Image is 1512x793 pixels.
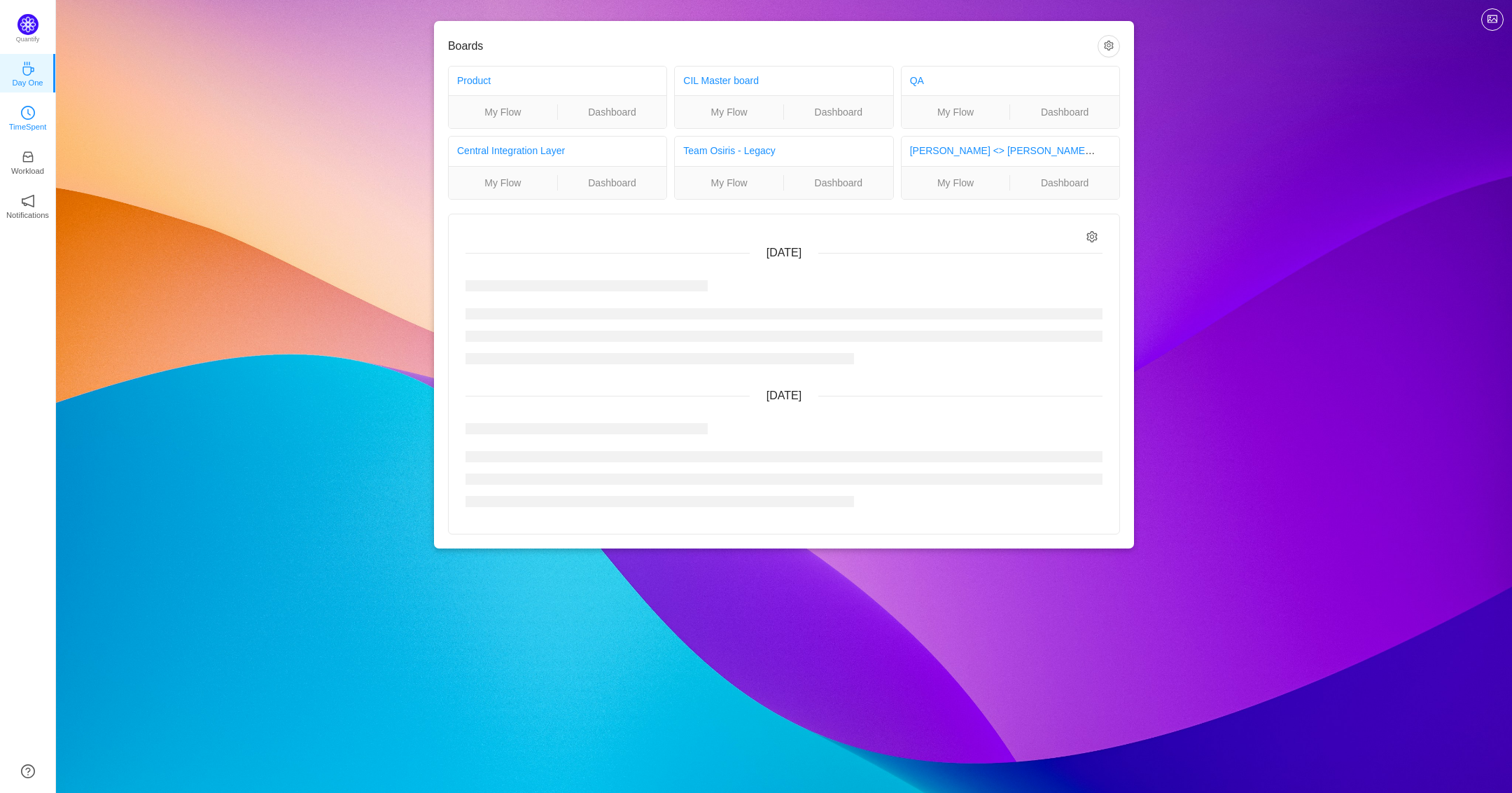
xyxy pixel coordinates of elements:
[683,75,759,86] a: CIL Master board
[21,66,35,80] a: icon: coffeeDay One
[1098,35,1120,57] button: icon: setting
[21,106,35,120] i: icon: clock-circle
[558,175,667,191] a: Dashboard
[12,76,43,89] p: Day One
[1086,231,1098,243] i: icon: setting
[558,104,667,120] a: Dashboard
[9,120,47,133] p: TimeSpent
[784,104,893,120] a: Dashboard
[457,145,565,156] a: Central Integration Layer
[21,110,35,124] a: icon: clock-circleTimeSpent
[766,389,801,401] span: [DATE]
[21,194,35,208] i: icon: notification
[16,35,40,45] p: Quantify
[1010,104,1119,120] a: Dashboard
[449,175,557,191] a: My Flow
[21,150,35,164] i: icon: inbox
[675,175,783,191] a: My Flow
[448,39,1098,53] h3: Boards
[21,764,35,778] a: icon: question-circle
[675,104,783,120] a: My Flow
[457,75,491,86] a: Product
[1010,175,1119,191] a: Dashboard
[6,209,49,221] p: Notifications
[902,175,1010,191] a: My Flow
[21,154,35,168] a: icon: inboxWorkload
[21,62,35,76] i: icon: coffee
[21,198,35,212] a: icon: notificationNotifications
[766,247,801,258] span: [DATE]
[902,104,1010,120] a: My Flow
[910,145,1196,156] a: [PERSON_NAME] <> [PERSON_NAME]: FR BU Troubleshooting
[17,14,38,35] img: Quantify
[784,175,893,191] a: Dashboard
[11,165,44,177] p: Workload
[449,104,557,120] a: My Flow
[1481,8,1504,31] button: icon: picture
[910,75,924,86] a: QA
[683,145,775,156] a: Team Osiris - Legacy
